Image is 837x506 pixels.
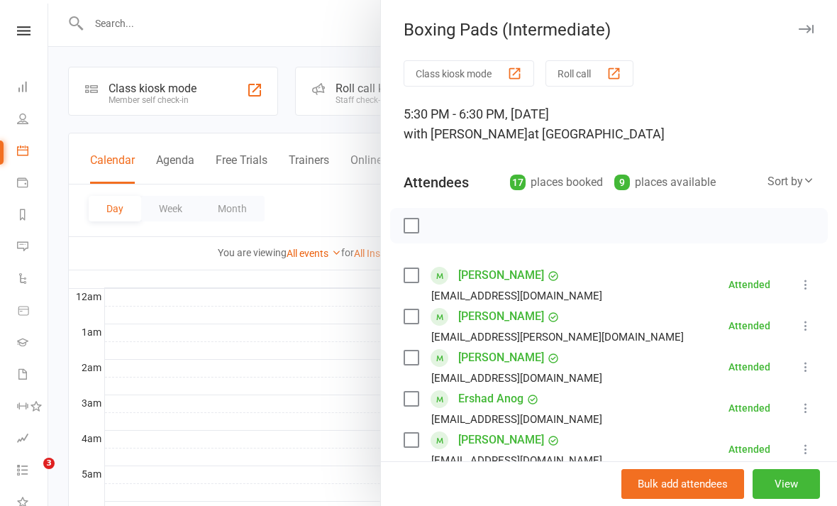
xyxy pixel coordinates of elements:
[728,321,770,331] div: Attended
[404,126,528,141] span: with [PERSON_NAME]
[404,60,534,87] button: Class kiosk mode
[404,172,469,192] div: Attendees
[381,20,837,40] div: Boxing Pads (Intermediate)
[728,280,770,290] div: Attended
[614,172,716,192] div: places available
[431,410,602,429] div: [EMAIL_ADDRESS][DOMAIN_NAME]
[431,451,602,470] div: [EMAIL_ADDRESS][DOMAIN_NAME]
[458,387,523,410] a: Ershad Anog
[17,104,49,136] a: People
[728,403,770,413] div: Attended
[17,168,49,200] a: Payments
[14,458,48,492] iframe: Intercom live chat
[458,305,544,328] a: [PERSON_NAME]
[43,458,55,469] span: 3
[458,429,544,451] a: [PERSON_NAME]
[767,172,814,191] div: Sort by
[621,469,744,499] button: Bulk add attendees
[728,362,770,372] div: Attended
[17,136,49,168] a: Calendar
[17,296,49,328] a: Product Sales
[458,346,544,369] a: [PERSON_NAME]
[510,172,603,192] div: places booked
[431,287,602,305] div: [EMAIL_ADDRESS][DOMAIN_NAME]
[753,469,820,499] button: View
[510,175,526,190] div: 17
[545,60,633,87] button: Roll call
[458,264,544,287] a: [PERSON_NAME]
[17,72,49,104] a: Dashboard
[404,104,814,144] div: 5:30 PM - 6:30 PM, [DATE]
[17,424,49,456] a: Assessments
[614,175,630,190] div: 9
[431,328,684,346] div: [EMAIL_ADDRESS][PERSON_NAME][DOMAIN_NAME]
[728,444,770,454] div: Attended
[431,369,602,387] div: [EMAIL_ADDRESS][DOMAIN_NAME]
[528,126,665,141] span: at [GEOGRAPHIC_DATA]
[17,200,49,232] a: Reports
